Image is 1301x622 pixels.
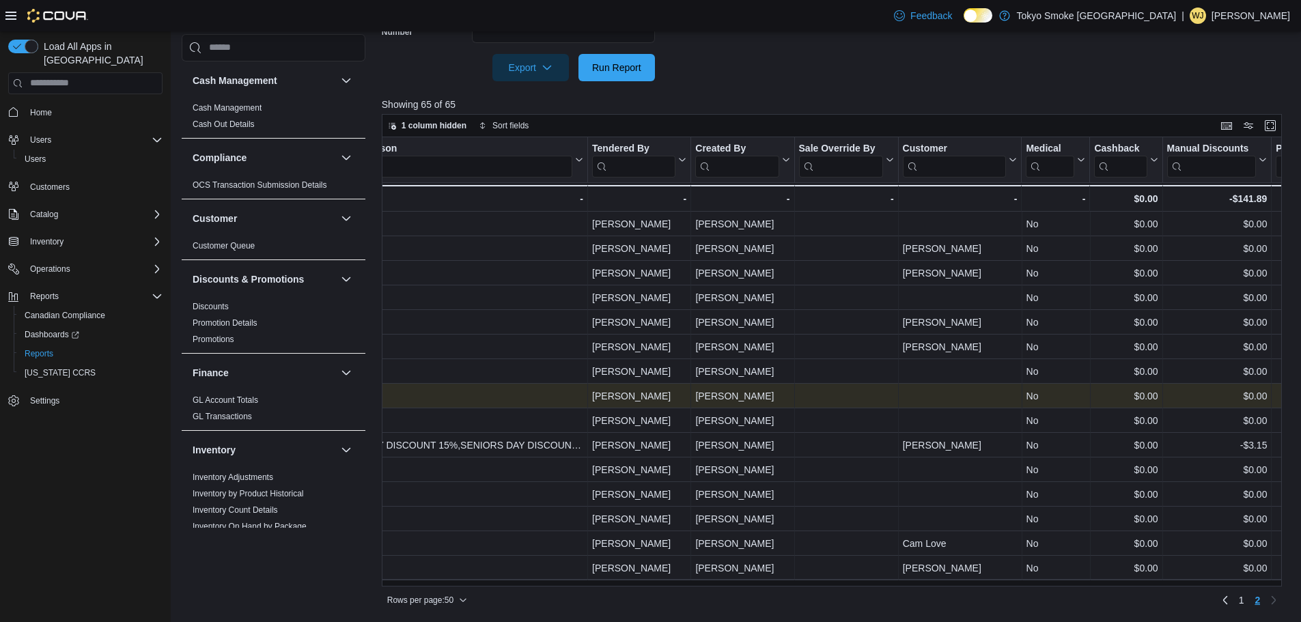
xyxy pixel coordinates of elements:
[193,411,252,422] span: GL Transactions
[193,366,229,380] h3: Finance
[501,54,561,81] span: Export
[1249,589,1265,611] button: Page 2 of 2
[14,150,168,169] button: Users
[193,119,255,130] span: Cash Out Details
[193,102,262,113] span: Cash Management
[19,345,163,362] span: Reports
[193,395,258,406] span: GL Account Totals
[193,74,277,87] h3: Cash Management
[25,206,163,223] span: Catalog
[592,412,686,429] div: [PERSON_NAME]
[193,151,335,165] button: Compliance
[1026,437,1085,453] div: No
[193,212,237,225] h3: Customer
[30,107,52,118] span: Home
[382,117,472,134] button: 1 column hidden
[1094,462,1158,478] div: $0.00
[1094,535,1158,552] div: $0.00
[193,472,273,482] a: Inventory Adjustments
[1212,8,1290,24] p: [PERSON_NAME]
[1026,462,1085,478] div: No
[592,535,686,552] div: [PERSON_NAME]
[182,298,365,353] div: Discounts & Promotions
[25,392,163,409] span: Settings
[592,265,686,281] div: [PERSON_NAME]
[193,241,255,251] a: Customer Queue
[14,306,168,325] button: Canadian Compliance
[1166,535,1267,552] div: $0.00
[1094,289,1158,306] div: $0.00
[382,592,473,608] button: Rows per page:50
[695,363,789,380] div: [PERSON_NAME]
[592,363,686,380] div: [PERSON_NAME]
[910,9,952,23] span: Feedback
[1026,511,1085,527] div: No
[473,117,534,134] button: Sort fields
[25,132,57,148] button: Users
[1026,265,1085,281] div: No
[902,339,1017,355] div: [PERSON_NAME]
[25,348,53,359] span: Reports
[592,511,686,527] div: [PERSON_NAME]
[1181,8,1184,24] p: |
[592,142,675,177] div: Tendered By
[1166,412,1267,429] div: $0.00
[1166,265,1267,281] div: $0.00
[592,560,686,576] div: [PERSON_NAME]
[25,288,64,305] button: Reports
[695,388,789,404] div: [PERSON_NAME]
[695,412,789,429] div: [PERSON_NAME]
[30,182,70,193] span: Customers
[492,120,529,131] span: Sort fields
[193,318,257,328] a: Promotion Details
[902,265,1017,281] div: [PERSON_NAME]
[319,437,583,453] div: SENIORS DAY DISCOUNT 15%,SENIORS DAY DISCOUNT 15%,SENIORS DAY DISCOUNT 15%,SENIORS DAY DISCOUNT 1...
[1026,142,1074,155] div: Medical
[3,232,168,251] button: Inventory
[193,301,229,312] span: Discounts
[1166,437,1267,453] div: -$3.15
[193,74,335,87] button: Cash Management
[1026,190,1085,207] div: -
[695,142,779,155] div: Created By
[1233,589,1250,611] a: Page 1 of 2
[193,334,234,345] span: Promotions
[902,142,1017,177] button: Customer
[902,142,1006,155] div: Customer
[193,335,234,344] a: Promotions
[1017,8,1177,24] p: Tokyo Smoke [GEOGRAPHIC_DATA]
[1262,117,1278,134] button: Enter fullscreen
[1166,216,1267,232] div: $0.00
[319,142,583,177] button: Discount Reason
[25,261,76,277] button: Operations
[3,259,168,279] button: Operations
[14,363,168,382] button: [US_STATE] CCRS
[695,437,789,453] div: [PERSON_NAME]
[19,365,101,381] a: [US_STATE] CCRS
[592,142,675,155] div: Tendered By
[592,388,686,404] div: [PERSON_NAME]
[1026,363,1085,380] div: No
[1166,190,1267,207] div: -$141.89
[695,535,789,552] div: [PERSON_NAME]
[695,265,789,281] div: [PERSON_NAME]
[695,240,789,257] div: [PERSON_NAME]
[592,61,641,74] span: Run Report
[1094,339,1158,355] div: $0.00
[30,291,59,302] span: Reports
[30,135,51,145] span: Users
[592,216,686,232] div: [PERSON_NAME]
[1094,363,1158,380] div: $0.00
[25,178,163,195] span: Customers
[193,151,247,165] h3: Compliance
[30,395,59,406] span: Settings
[1026,412,1085,429] div: No
[1218,117,1235,134] button: Keyboard shortcuts
[1190,8,1206,24] div: William Jenkins
[1094,265,1158,281] div: $0.00
[492,54,569,81] button: Export
[25,104,163,121] span: Home
[3,177,168,197] button: Customers
[193,443,335,457] button: Inventory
